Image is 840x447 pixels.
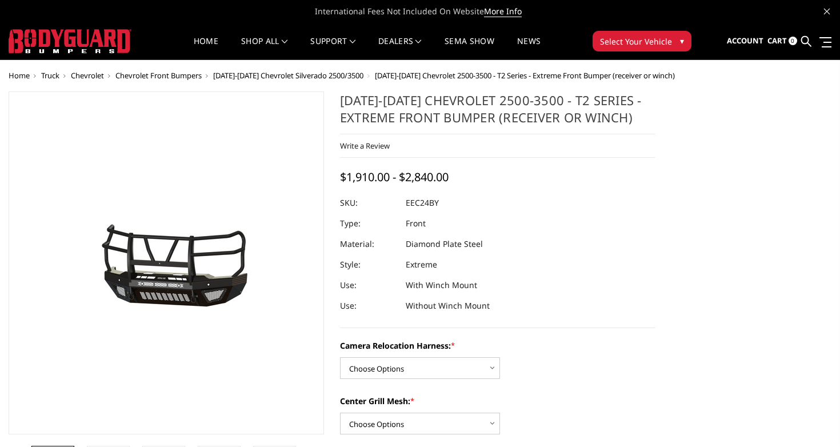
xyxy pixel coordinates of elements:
a: 2024-2025 Chevrolet 2500-3500 - T2 Series - Extreme Front Bumper (receiver or winch) [9,91,324,434]
span: Cart [767,35,787,46]
a: SEMA Show [445,37,494,59]
a: Account [727,26,763,57]
dd: Front [406,213,426,234]
dd: Extreme [406,254,437,275]
a: News [517,37,541,59]
a: Cart 0 [767,26,797,57]
a: Chevrolet Front Bumpers [115,70,202,81]
img: 2024-2025 Chevrolet 2500-3500 - T2 Series - Extreme Front Bumper (receiver or winch) [23,196,309,330]
dd: EEC24BY [406,193,439,213]
label: Camera Relocation Harness: [340,340,655,352]
a: More Info [484,6,522,17]
dd: Diamond Plate Steel [406,234,483,254]
a: Home [9,70,30,81]
dd: Without Winch Mount [406,296,490,316]
a: shop all [241,37,287,59]
dt: Material: [340,234,397,254]
a: Chevrolet [71,70,104,81]
a: Write a Review [340,141,390,151]
dt: Use: [340,296,397,316]
span: $1,910.00 - $2,840.00 [340,169,449,185]
dd: With Winch Mount [406,275,477,296]
dt: Style: [340,254,397,275]
span: Account [727,35,763,46]
a: Truck [41,70,59,81]
label: Center Grill Mesh: [340,395,655,407]
span: 0 [789,37,797,45]
span: Select Your Vehicle [600,35,672,47]
button: Select Your Vehicle [593,31,691,51]
span: [DATE]-[DATE] Chevrolet 2500-3500 - T2 Series - Extreme Front Bumper (receiver or winch) [375,70,675,81]
dt: SKU: [340,193,397,213]
img: BODYGUARD BUMPERS [9,29,131,53]
span: ▾ [680,35,684,47]
a: Home [194,37,218,59]
a: Dealers [378,37,422,59]
dt: Type: [340,213,397,234]
a: [DATE]-[DATE] Chevrolet Silverado 2500/3500 [213,70,363,81]
h1: [DATE]-[DATE] Chevrolet 2500-3500 - T2 Series - Extreme Front Bumper (receiver or winch) [340,91,655,134]
dt: Use: [340,275,397,296]
a: Support [310,37,355,59]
